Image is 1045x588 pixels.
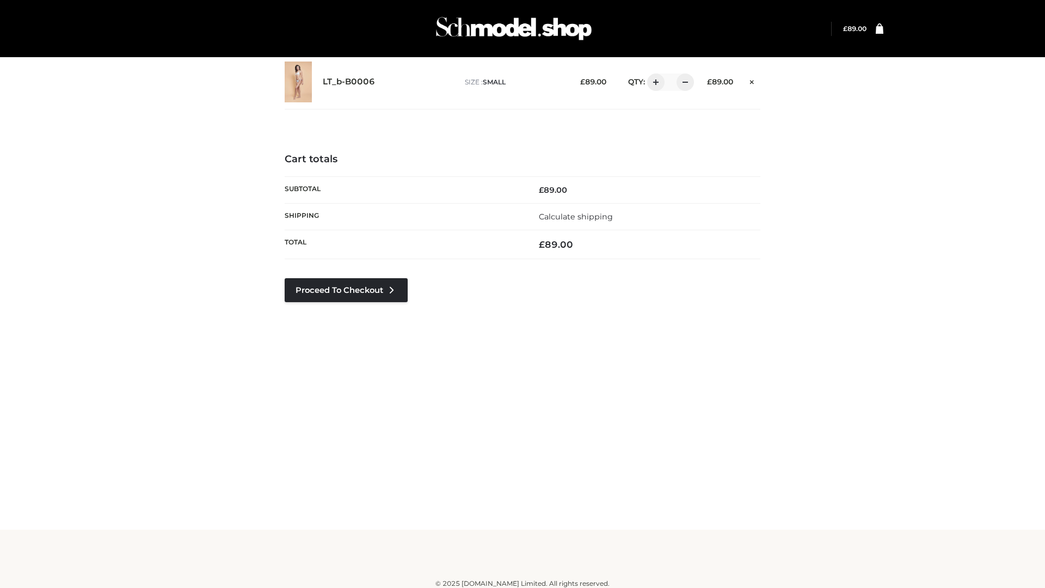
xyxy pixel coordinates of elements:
th: Total [285,230,522,259]
span: £ [707,77,712,86]
th: Shipping [285,203,522,230]
bdi: 89.00 [707,77,733,86]
a: Remove this item [744,73,760,88]
a: LT_b-B0006 [323,77,375,87]
a: Proceed to Checkout [285,278,408,302]
span: £ [539,185,544,195]
img: Schmodel Admin 964 [432,7,595,50]
bdi: 89.00 [580,77,606,86]
bdi: 89.00 [843,24,866,33]
span: £ [539,239,545,250]
bdi: 89.00 [539,239,573,250]
p: size : [465,77,563,87]
th: Subtotal [285,176,522,203]
img: LT_b-B0006 - SMALL [285,62,312,102]
h4: Cart totals [285,154,760,166]
bdi: 89.00 [539,185,567,195]
span: SMALL [483,78,506,86]
a: £89.00 [843,24,866,33]
span: £ [580,77,585,86]
span: £ [843,24,847,33]
div: QTY: [617,73,690,91]
a: Calculate shipping [539,212,613,222]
